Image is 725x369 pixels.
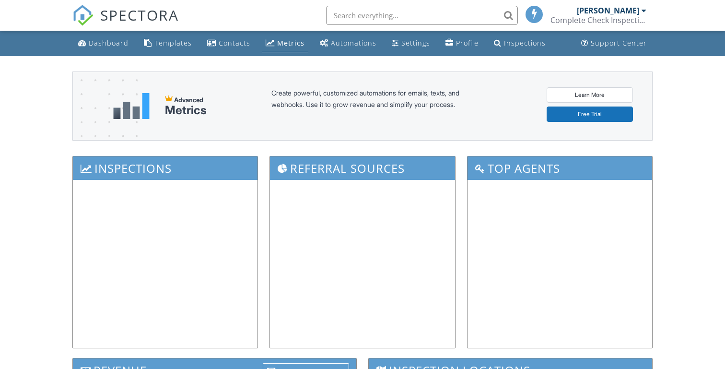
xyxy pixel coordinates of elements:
a: Metrics [262,35,308,52]
input: Search everything... [326,6,518,25]
a: Templates [140,35,196,52]
div: Metrics [277,38,304,48]
div: Profile [456,38,479,48]
a: Free Trial [547,107,633,122]
h3: Inspections [73,156,257,180]
div: Support Center [591,38,647,48]
a: Automations (Basic) [316,35,380,52]
div: Dashboard [89,38,129,48]
div: Settings [401,38,430,48]
a: Company Profile [442,35,482,52]
img: advanced-banner-bg-f6ff0eecfa0ee76150a1dea9fec4b49f333892f74bc19f1b897a312d7a1b2ff3.png [73,72,138,178]
div: Complete Check Inspections, LLC [550,15,646,25]
div: Contacts [219,38,250,48]
span: SPECTORA [100,5,179,25]
h3: Referral Sources [270,156,455,180]
div: [PERSON_NAME] [577,6,639,15]
span: Advanced [174,96,203,104]
a: SPECTORA [72,13,179,33]
div: Templates [154,38,192,48]
a: Dashboard [74,35,132,52]
h3: Top Agents [468,156,652,180]
div: Create powerful, customized automations for emails, texts, and webhooks. Use it to grow revenue a... [271,87,482,125]
a: Support Center [577,35,651,52]
a: Learn More [547,87,633,103]
div: Metrics [165,104,207,117]
div: Inspections [504,38,546,48]
a: Settings [388,35,434,52]
a: Contacts [203,35,254,52]
img: The Best Home Inspection Software - Spectora [72,5,94,26]
a: Inspections [490,35,550,52]
img: metrics-aadfce2e17a16c02574e7fc40e4d6b8174baaf19895a402c862ea781aae8ef5b.svg [113,93,150,119]
div: Automations [331,38,376,48]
